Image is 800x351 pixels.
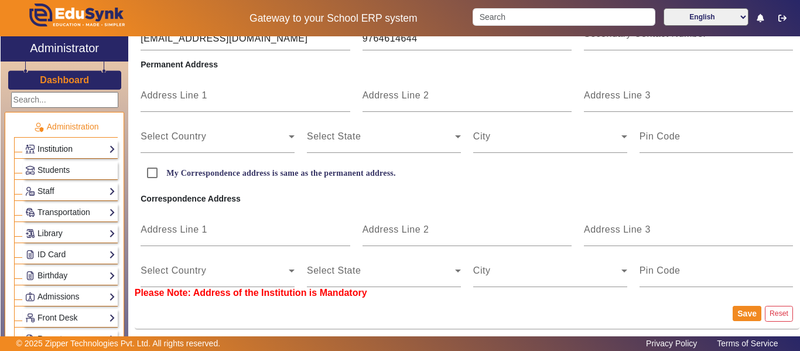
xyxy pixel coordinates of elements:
[37,165,70,175] span: Students
[473,8,655,26] input: Search
[164,168,396,178] label: My Correspondence address is same as the permanent address.
[141,90,207,100] mat-label: Address Line 1
[473,131,491,141] mat-label: City
[640,336,703,351] a: Privacy Policy
[207,12,461,25] h5: Gateway to your School ERP system
[584,224,651,234] mat-label: Address Line 3
[141,227,350,241] input: Address Line 1
[640,268,794,282] input: Pin Code
[141,194,241,203] b: Correspondence Address
[363,32,572,46] input: Primary Contact Number
[307,265,361,275] mat-label: Select State
[141,131,206,141] mat-label: Select Country
[473,265,491,275] mat-label: City
[141,60,218,69] b: Permanent Address
[40,74,89,86] h3: Dashboard
[141,32,350,46] input: Email
[584,93,793,107] input: Address Line 3
[135,287,799,298] h6: Please Note: Address of the Institution is Mandatory
[711,336,784,351] a: Terms of Service
[640,131,681,141] mat-label: Pin Code
[33,122,44,132] img: Administration.png
[584,90,651,100] mat-label: Address Line 3
[733,306,761,321] button: Save
[640,265,681,275] mat-label: Pin Code
[363,93,572,107] input: Address Line 2
[584,227,793,241] input: Address Line 3
[25,163,115,177] a: Students
[363,90,429,100] mat-label: Address Line 2
[141,224,207,234] mat-label: Address Line 1
[765,306,793,322] button: Reset
[26,166,35,175] img: Students.png
[363,224,429,234] mat-label: Address Line 2
[141,93,350,107] input: Address Line 1
[11,92,118,108] input: Search...
[640,134,794,148] input: Pin Code
[141,265,206,275] mat-label: Select Country
[30,41,99,55] h2: Administrator
[14,121,118,133] p: Administration
[307,131,361,141] mat-label: Select State
[1,36,128,62] a: Administrator
[16,338,221,350] p: © 2025 Zipper Technologies Pvt. Ltd. All rights reserved.
[39,74,90,86] a: Dashboard
[363,227,572,241] input: Address Line 2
